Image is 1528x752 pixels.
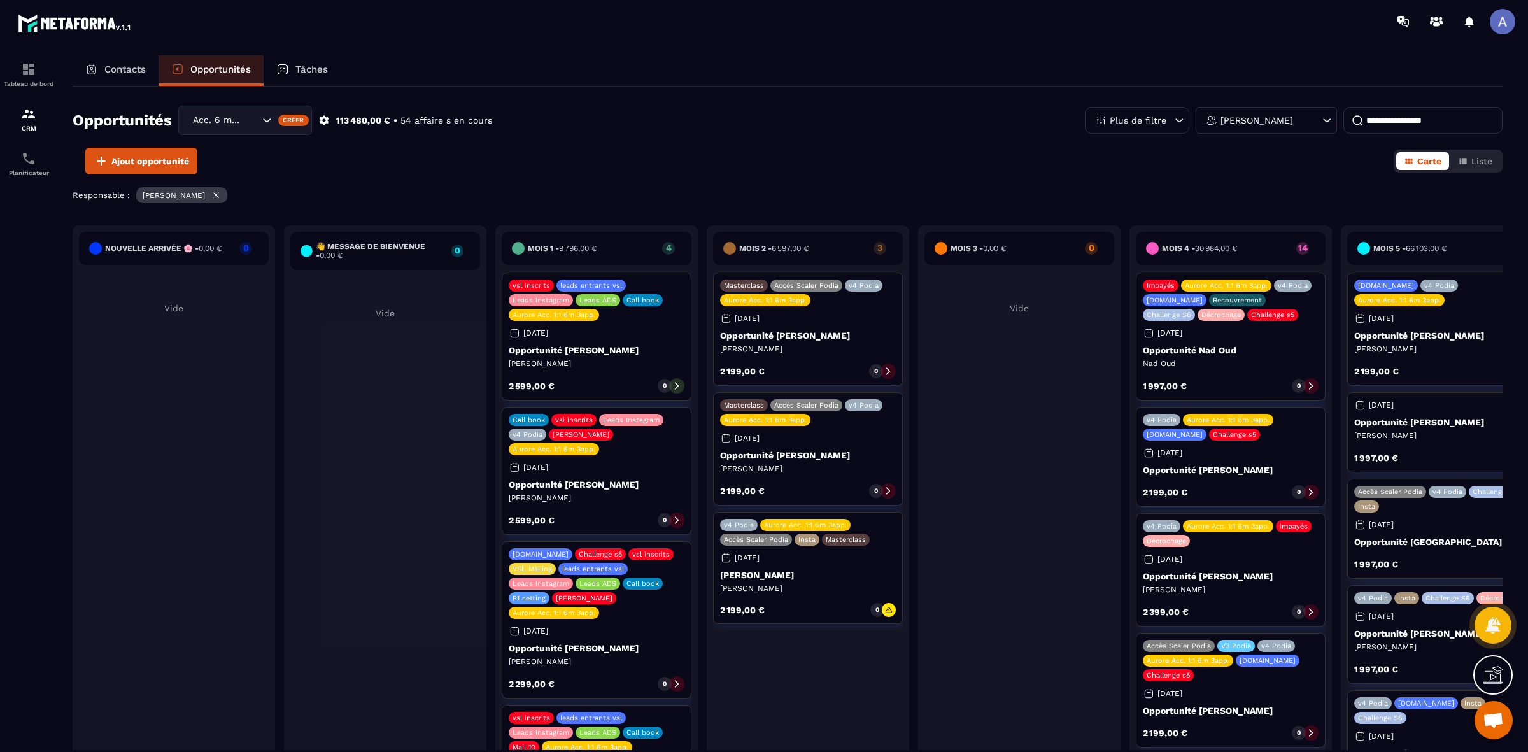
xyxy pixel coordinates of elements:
p: Contacts [104,64,146,75]
p: Masterclass [826,536,866,544]
p: [DATE] [1369,612,1394,621]
p: v4 Podia [1358,594,1388,602]
p: [PERSON_NAME] [509,656,684,667]
p: [DATE] [735,314,760,323]
p: Insta [1464,699,1482,707]
p: v4 Podia [849,401,879,409]
p: Challenge s5 [1213,430,1256,439]
p: Leads Instagram [603,416,660,424]
p: [DATE] [523,627,548,635]
span: 30 984,00 € [1195,244,1237,253]
p: 54 affaire s en cours [400,115,492,127]
p: [PERSON_NAME] [720,344,896,354]
a: Opportunités [159,55,264,86]
p: 113 480,00 € [336,115,390,127]
p: Challenge s5 [1251,311,1294,319]
p: 1 997,00 € [1354,665,1398,674]
p: Call book [626,296,659,304]
p: v4 Podia [1424,281,1454,290]
p: R1 setting [513,594,546,602]
p: Aurore Acc. 1:1 6m 3app. [513,609,595,617]
p: 0 [239,243,252,252]
h6: Mois 2 - [739,244,809,253]
p: [DOMAIN_NAME] [1398,699,1454,707]
p: v4 Podia [849,281,879,290]
p: Challenge S6 [1147,311,1191,319]
p: Aurore Acc. 1:1 6m 3app. [546,743,628,751]
p: Leads Instagram [513,579,569,588]
img: scheduler [21,151,36,166]
p: Challenge S6 [1358,714,1403,722]
p: Leads Instagram [513,296,569,304]
p: Opportunité Nad Oud [1143,345,1319,355]
p: Aurore Acc. 1:1 6m 3app. [513,445,595,453]
p: Leads ADS [579,728,616,737]
p: [PERSON_NAME] [509,358,684,369]
p: Insta [1398,594,1415,602]
p: Tâches [295,64,328,75]
span: 0,00 € [199,244,222,253]
p: Aurore Acc. 1:1 6m 3app. [724,296,807,304]
p: vsl inscrits [632,550,670,558]
div: Search for option [178,106,312,135]
img: logo [18,11,132,34]
button: Carte [1396,152,1449,170]
p: Challenge s5 [579,550,622,558]
p: 0 [663,679,667,688]
p: Plus de filtre [1110,116,1166,125]
p: Opportunité [PERSON_NAME] [1143,465,1319,475]
p: 2 599,00 € [509,381,555,390]
p: v4 Podia [1278,281,1308,290]
span: 9 796,00 € [559,244,597,253]
p: [DOMAIN_NAME] [1147,430,1203,439]
p: [DATE] [1157,689,1182,698]
p: [PERSON_NAME] [720,570,896,580]
p: Vide [79,303,269,313]
p: Aurore Acc. 1:1 6m 3app. [1358,296,1441,304]
span: Acc. 6 mois - 3 appels [190,113,246,127]
p: leads entrants vsl [560,714,622,722]
p: [PERSON_NAME] [509,493,684,503]
p: Challenge S6 [1425,594,1470,602]
p: [DATE] [735,553,760,562]
a: schedulerschedulerPlanificateur [3,141,54,186]
p: Responsable : [73,190,130,200]
p: [DATE] [523,463,548,472]
h2: Opportunités [73,108,172,133]
p: leads entrants vsl [560,281,622,290]
p: Vide [924,303,1114,313]
p: Opportunité [PERSON_NAME] [509,643,684,653]
p: vsl inscrits [555,416,593,424]
p: 0 [1085,243,1098,252]
p: 2 299,00 € [509,679,555,688]
p: [DOMAIN_NAME] [1358,281,1414,290]
p: vsl inscrits [513,281,550,290]
p: 2 199,00 € [1354,367,1399,376]
p: Accès Scaler Podia [1147,642,1211,650]
p: [DOMAIN_NAME] [513,550,569,558]
p: Challenge s5 [1147,671,1190,679]
p: Aurore Acc. 1:1 6m 3app. [764,521,847,529]
h6: Nouvelle arrivée 🌸 - [105,244,222,253]
p: [DATE] [1369,520,1394,529]
p: 0 [1297,607,1301,616]
p: Call book [513,416,545,424]
p: 2 599,00 € [509,516,555,525]
p: 2 199,00 € [720,486,765,495]
p: [DATE] [523,329,548,337]
p: 0 [874,367,878,376]
p: v4 Podia [1358,699,1388,707]
p: [PERSON_NAME] [553,430,609,439]
p: Aurore Acc. 1:1 6m 3app. [724,416,807,424]
p: [PERSON_NAME] [1143,585,1319,595]
p: 2 199,00 € [720,606,765,614]
p: 14 [1296,243,1309,252]
input: Search for option [246,113,259,127]
p: 0 [1297,728,1301,737]
p: 1 997,00 € [1354,560,1398,569]
p: [PERSON_NAME] [1220,116,1293,125]
p: Accès Scaler Podia [774,281,838,290]
p: Opportunité [PERSON_NAME] [720,330,896,341]
p: 0 [874,486,878,495]
p: [DATE] [1369,732,1394,741]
